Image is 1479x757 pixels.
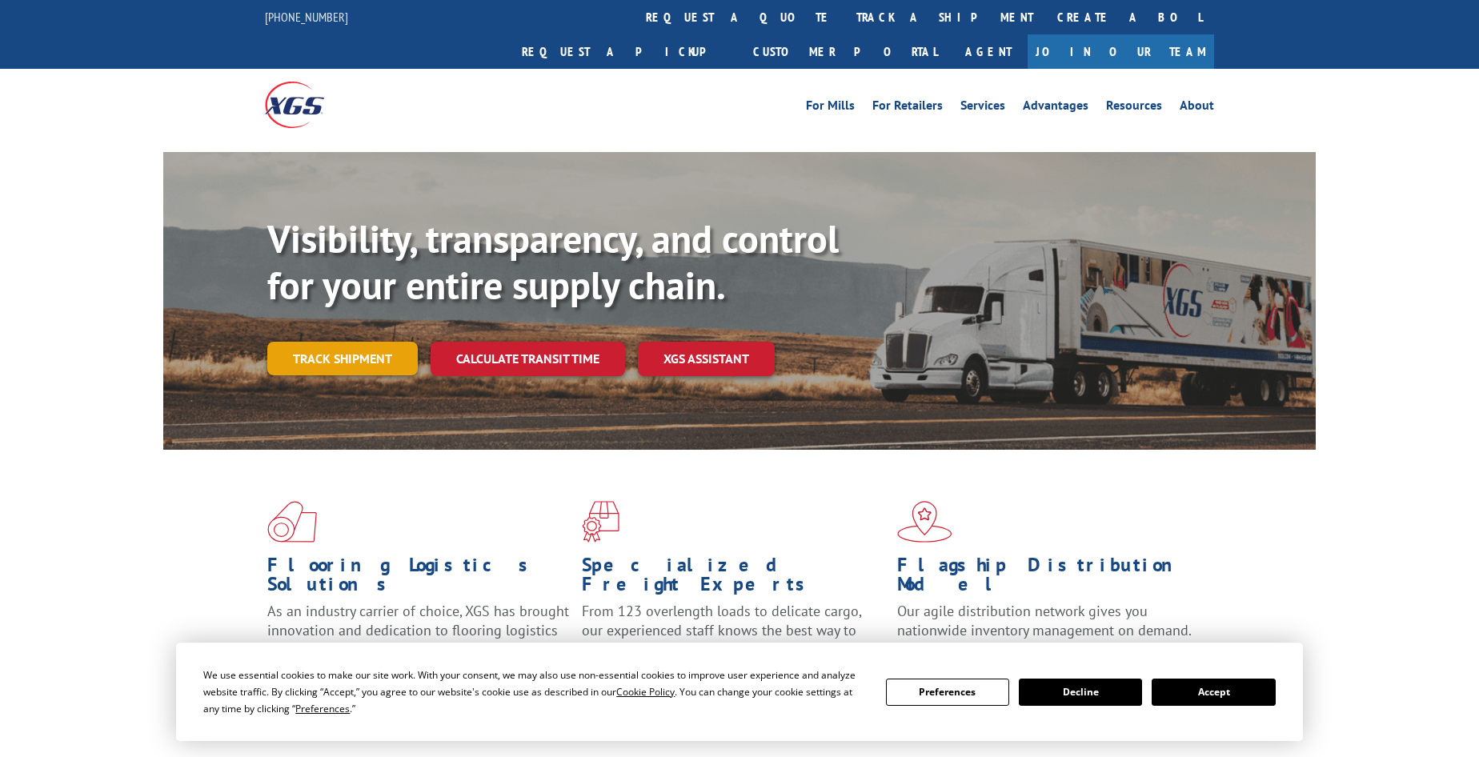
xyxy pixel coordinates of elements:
a: Advantages [1023,99,1088,117]
a: Join Our Team [1028,34,1214,69]
img: xgs-icon-flagship-distribution-model-red [897,501,952,543]
a: Services [960,99,1005,117]
h1: Flooring Logistics Solutions [267,555,570,602]
a: Track shipment [267,342,418,375]
span: Cookie Policy [616,685,675,699]
button: Accept [1152,679,1275,706]
div: We use essential cookies to make our site work. With your consent, we may also use non-essential ... [203,667,866,717]
a: Request a pickup [510,34,741,69]
a: For Mills [806,99,855,117]
img: xgs-icon-focused-on-flooring-red [582,501,619,543]
a: Calculate transit time [431,342,625,376]
button: Decline [1019,679,1142,706]
p: From 123 overlength loads to delicate cargo, our experienced staff knows the best way to move you... [582,602,884,673]
div: Cookie Consent Prompt [176,643,1303,741]
a: Customer Portal [741,34,949,69]
a: XGS ASSISTANT [638,342,775,376]
a: Agent [949,34,1028,69]
a: For Retailers [872,99,943,117]
span: As an industry carrier of choice, XGS has brought innovation and dedication to flooring logistics... [267,602,569,659]
span: Preferences [295,702,350,715]
button: Preferences [886,679,1009,706]
a: Resources [1106,99,1162,117]
a: About [1180,99,1214,117]
b: Visibility, transparency, and control for your entire supply chain. [267,214,839,310]
img: xgs-icon-total-supply-chain-intelligence-red [267,501,317,543]
a: [PHONE_NUMBER] [265,9,348,25]
h1: Specialized Freight Experts [582,555,884,602]
span: Our agile distribution network gives you nationwide inventory management on demand. [897,602,1192,639]
h1: Flagship Distribution Model [897,555,1200,602]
